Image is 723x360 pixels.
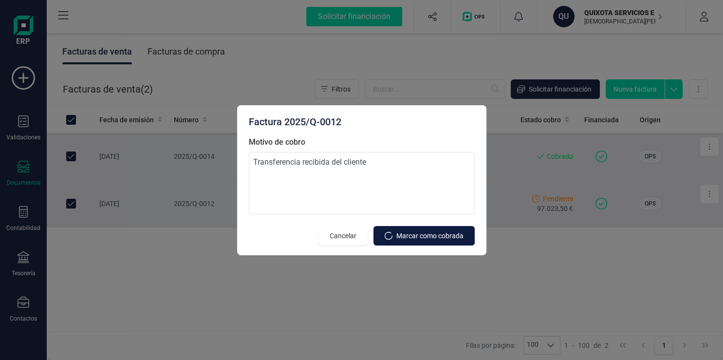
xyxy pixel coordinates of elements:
[330,231,356,241] span: Cancelar
[249,115,475,129] div: Factura 2025/Q-0012
[318,226,368,246] button: Cancelar
[396,231,463,241] span: Marcar como cobrada
[249,136,475,148] label: Motivo de cobro
[249,152,475,214] textarea: Transferencia recibida del cliente
[373,226,475,246] button: Marcar como cobrada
